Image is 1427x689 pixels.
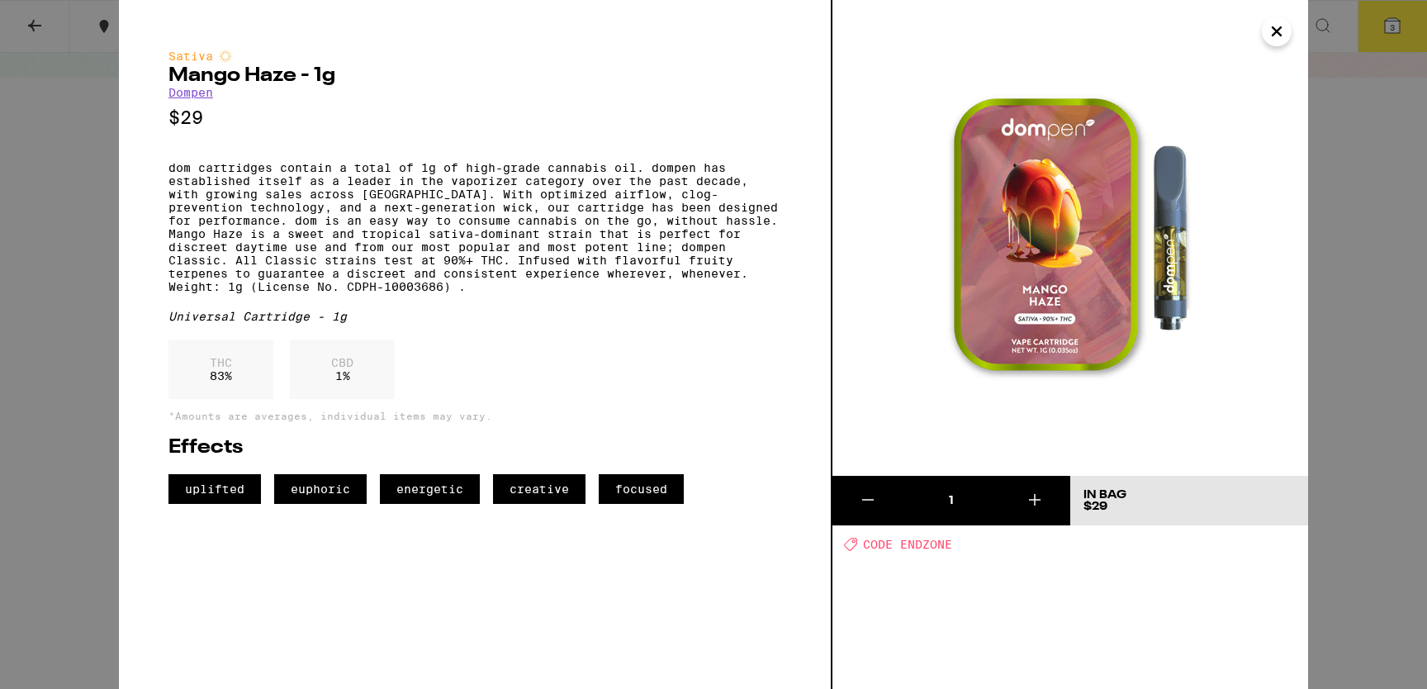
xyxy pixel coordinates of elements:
span: $29 [1083,501,1107,512]
span: energetic [380,474,480,504]
img: sativaColor.svg [219,50,232,63]
span: focused [599,474,684,504]
div: 1 % [290,340,395,399]
span: CODE ENDZONE [863,538,952,551]
a: Dompen [168,86,213,99]
span: uplifted [168,474,261,504]
div: 83 % [168,340,273,399]
h2: Effects [168,438,781,458]
button: In Bag$29 [1070,476,1308,525]
span: euphoric [274,474,367,504]
span: Hi. Need any help? [10,12,119,25]
div: Sativa [168,50,781,63]
p: $29 [168,107,781,128]
p: CBD [331,356,353,369]
div: Universal Cartridge - 1g [168,310,781,323]
button: Close [1262,17,1292,46]
span: creative [493,474,585,504]
p: THC [210,356,232,369]
p: dom cartridges contain a total of 1g of high-grade cannabis oil. dompen has established itself as... [168,161,781,293]
div: In Bag [1083,489,1126,501]
div: 1 [903,492,998,509]
p: *Amounts are averages, individual items may vary. [168,411,781,421]
h2: Mango Haze - 1g [168,66,781,86]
